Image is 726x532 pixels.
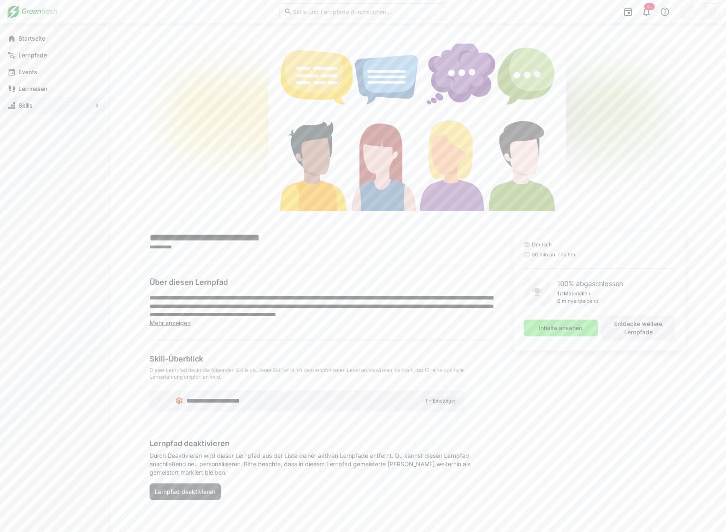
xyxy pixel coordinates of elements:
[537,324,584,332] span: Inhalte ansehen
[150,483,221,500] button: Lernpfad deaktivieren
[150,452,493,477] span: Durch Deaktivieren wird dieser Lernpfad aus der Liste deiner aktiven Lernpfade entfernt. Du kanns...
[292,8,442,15] input: Skills und Lernpfade durchsuchen…
[601,315,675,341] button: Entdecke weitere Lernpfade
[557,290,564,297] p: 1/1
[524,320,598,336] button: Inhalte ansehen
[425,398,456,404] span: 1 - Einsteiger
[532,241,552,248] span: Deutsch
[557,298,571,305] p: 0 min
[571,298,598,305] p: verbleibend
[605,320,671,336] span: Entdecke weitere Lernpfade
[647,4,652,9] span: 9+
[564,290,590,297] p: Materialien
[150,278,493,287] h3: Über diesen Lernpfad
[150,439,493,448] h3: Lernpfad deaktivieren
[150,367,493,380] div: Dieser Lernpfad deckt die folgenden Skills ab. Jeder Skill wird mit dem empfohlenen Level an Vorw...
[150,319,191,326] span: Mehr anzeigen
[153,488,217,496] span: Lernpfad deaktivieren
[532,251,575,258] span: 50 min an Inhalten
[150,354,493,364] div: Skill-Überblick
[557,279,623,289] p: 100% abgeschlossen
